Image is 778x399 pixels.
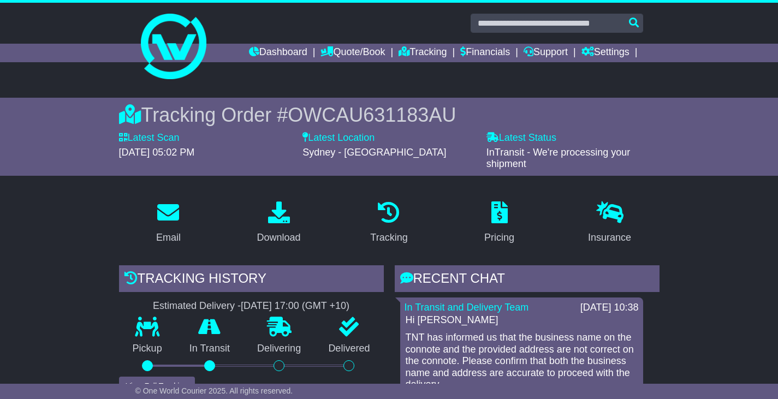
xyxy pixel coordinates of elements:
[581,44,629,62] a: Settings
[406,332,638,391] p: TNT has informed us that the business name on the connote and the provided address are not correc...
[314,343,383,355] p: Delivered
[486,132,556,144] label: Latest Status
[484,230,514,245] div: Pricing
[156,230,181,245] div: Email
[119,377,195,396] button: View Full Tracking
[176,343,244,355] p: In Transit
[399,44,447,62] a: Tracking
[288,104,456,126] span: OWCAU631183AU
[460,44,510,62] a: Financials
[149,198,188,249] a: Email
[320,44,385,62] a: Quote/Book
[477,198,521,249] a: Pricing
[581,198,638,249] a: Insurance
[486,147,631,170] span: InTransit - We're processing your shipment
[119,343,176,355] p: Pickup
[302,132,375,144] label: Latest Location
[119,147,195,158] span: [DATE] 05:02 PM
[244,343,314,355] p: Delivering
[588,230,631,245] div: Insurance
[119,103,660,127] div: Tracking Order #
[524,44,568,62] a: Support
[580,302,639,314] div: [DATE] 10:38
[363,198,414,249] a: Tracking
[302,147,446,158] span: Sydney - [GEOGRAPHIC_DATA]
[249,44,307,62] a: Dashboard
[135,386,293,395] span: © One World Courier 2025. All rights reserved.
[119,265,384,295] div: Tracking history
[119,132,180,144] label: Latest Scan
[241,300,349,312] div: [DATE] 17:00 (GMT +10)
[405,302,529,313] a: In Transit and Delivery Team
[370,230,407,245] div: Tracking
[250,198,307,249] a: Download
[257,230,300,245] div: Download
[395,265,660,295] div: RECENT CHAT
[119,300,384,312] div: Estimated Delivery -
[406,314,638,326] p: Hi [PERSON_NAME]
